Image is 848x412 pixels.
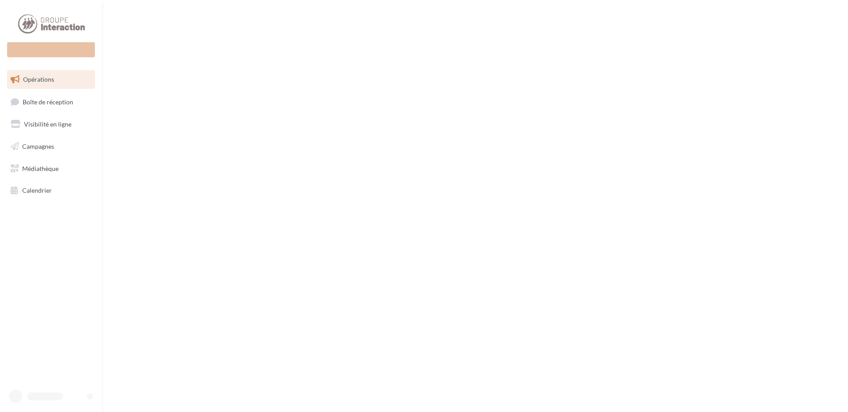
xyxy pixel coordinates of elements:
[5,181,97,200] a: Calendrier
[5,115,97,134] a: Visibilité en ligne
[5,137,97,156] a: Campagnes
[7,42,95,57] div: Nouvelle campagne
[5,92,97,111] a: Boîte de réception
[5,70,97,89] a: Opérations
[5,159,97,178] a: Médiathèque
[22,143,54,150] span: Campagnes
[22,186,52,194] span: Calendrier
[23,75,54,83] span: Opérations
[22,164,59,172] span: Médiathèque
[24,120,71,128] span: Visibilité en ligne
[23,98,73,105] span: Boîte de réception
